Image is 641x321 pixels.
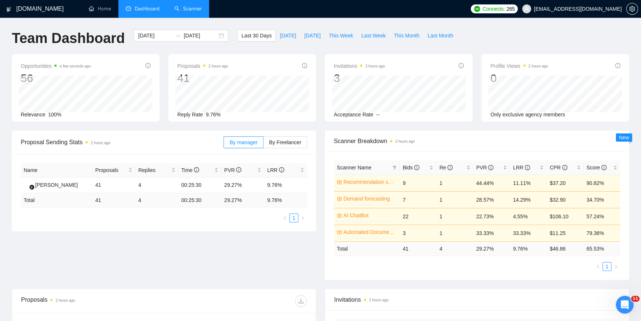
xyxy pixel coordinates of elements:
td: 57.24% [584,208,620,225]
span: CPR [550,165,567,171]
li: Previous Page [594,262,603,271]
input: End date [184,32,217,40]
td: 1 [436,191,473,208]
span: info-circle [279,167,284,172]
span: [DATE] [280,32,296,40]
div: 41 [177,71,228,85]
span: info-circle [459,63,464,68]
span: Proposal Sending Stats [21,138,224,147]
span: This Week [329,32,353,40]
span: Last 30 Days [241,32,272,40]
span: Reply Rate [177,112,203,118]
div: Proposals [21,295,164,307]
button: right [611,262,620,271]
td: 41 [400,241,436,256]
a: homeHome [89,6,111,12]
span: New [619,135,629,140]
span: right [301,216,305,220]
span: info-circle [236,167,241,172]
span: Proposals [95,166,127,174]
td: 4 [135,193,178,208]
button: setting [626,3,638,15]
div: 56 [21,71,91,85]
span: download [295,298,306,304]
span: Replies [138,166,170,174]
time: a few seconds ago [60,64,90,68]
span: info-circle [525,165,530,170]
img: gigradar-bm.png [29,185,34,190]
span: -- [376,112,380,118]
td: 41 [93,193,135,208]
td: $ 46.86 [547,241,583,256]
span: info-circle [615,63,620,68]
span: Acceptance Rate [334,112,373,118]
td: 4.55% [510,208,547,225]
span: By manager [229,139,257,145]
td: 14.29% [510,191,547,208]
span: LRR [513,165,530,171]
td: 4 [135,178,178,193]
span: to [175,33,181,39]
a: Recommendation system [343,178,395,186]
span: Opportunities [21,62,91,70]
span: info-circle [488,165,493,170]
span: left [283,216,287,220]
span: left [596,264,600,269]
button: [DATE] [300,30,325,42]
button: [DATE] [276,30,300,42]
img: upwork-logo.png [474,6,480,12]
button: Last 30 Days [237,30,276,42]
time: 2 hours ago [528,64,548,68]
td: 1 [436,225,473,241]
span: info-circle [601,165,607,170]
button: left [594,262,603,271]
span: 9.76% [206,112,221,118]
td: 29.27% [221,178,264,193]
a: 1 [603,262,611,271]
span: Invitations [334,295,620,304]
time: 2 hours ago [395,139,415,143]
span: swap-right [175,33,181,39]
td: 33.33% [510,225,547,241]
span: crown [337,213,342,218]
span: Bids [403,165,419,171]
button: right [298,214,307,222]
span: crown [337,229,342,235]
td: 9 [400,175,436,191]
time: 2 hours ago [208,64,228,68]
li: Next Page [298,214,307,222]
span: Last Month [427,32,453,40]
span: This Month [394,32,419,40]
td: 28.57% [473,191,510,208]
td: 11.11% [510,175,547,191]
span: Connects: [483,5,505,13]
span: PVR [476,165,494,171]
td: 22.73% [473,208,510,225]
span: Scanner Breakdown [334,136,620,146]
span: info-circle [145,63,151,68]
span: Profile Views [490,62,548,70]
span: By Freelancer [269,139,301,145]
td: 1 [436,208,473,225]
span: Scanner Name [337,165,371,171]
span: crown [337,179,342,185]
td: 33.33% [473,225,510,241]
time: 2 hours ago [369,298,389,302]
span: 265 [506,5,514,13]
span: Dashboard [135,6,160,12]
iframe: Intercom live chat [616,296,634,314]
a: DS[PERSON_NAME] [24,182,78,188]
td: 34.70% [584,191,620,208]
span: right [614,264,618,269]
th: Proposals [93,163,135,178]
span: info-circle [194,167,199,172]
td: 65.53 % [584,241,620,256]
td: Total [21,193,93,208]
a: setting [626,6,638,12]
td: Total [334,241,400,256]
span: 100% [48,112,61,118]
span: filter [392,165,397,170]
span: info-circle [302,63,307,68]
td: 00:25:30 [178,193,221,208]
h1: Team Dashboard [12,30,125,47]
